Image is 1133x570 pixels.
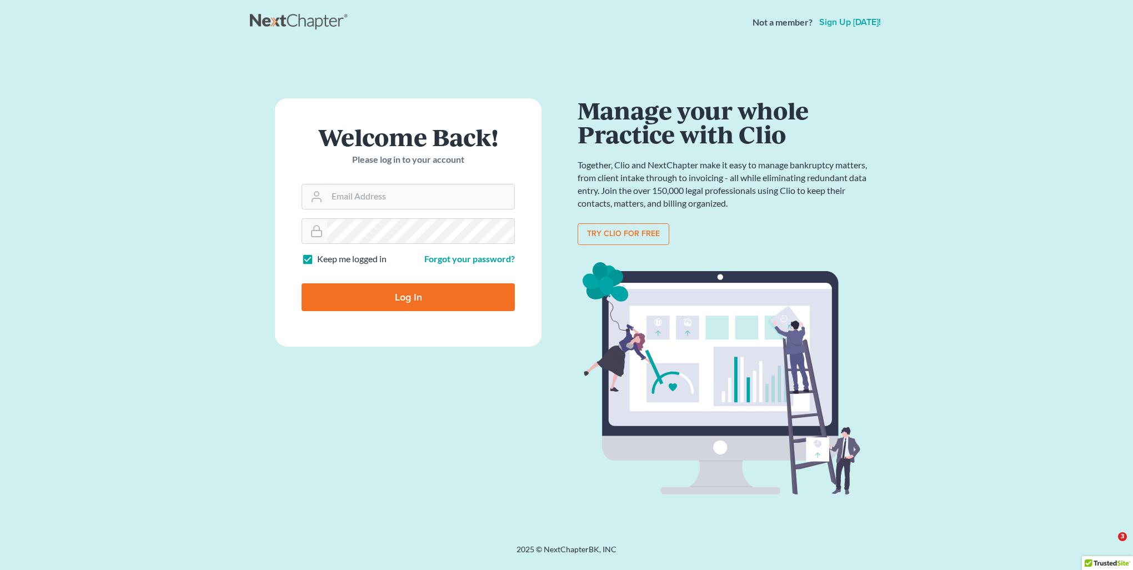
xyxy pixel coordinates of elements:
strong: Not a member? [753,16,813,29]
a: Sign up [DATE]! [817,18,883,27]
input: Log In [302,283,515,311]
p: Please log in to your account [302,153,515,166]
a: Try clio for free [578,223,669,246]
a: Forgot your password? [424,253,515,264]
h1: Manage your whole Practice with Clio [578,98,872,146]
div: 2025 © NextChapterBK, INC [250,544,883,564]
label: Keep me logged in [317,253,387,266]
h1: Welcome Back! [302,125,515,149]
input: Email Address [327,184,514,209]
span: 3 [1118,532,1127,541]
img: clio_bg-1f7fd5e12b4bb4ecf8b57ca1a7e67e4ff233b1f5529bdf2c1c242739b0445cb7.svg [578,258,872,499]
iframe: Intercom live chat [1095,532,1122,559]
p: Together, Clio and NextChapter make it easy to manage bankruptcy matters, from client intake thro... [578,159,872,209]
